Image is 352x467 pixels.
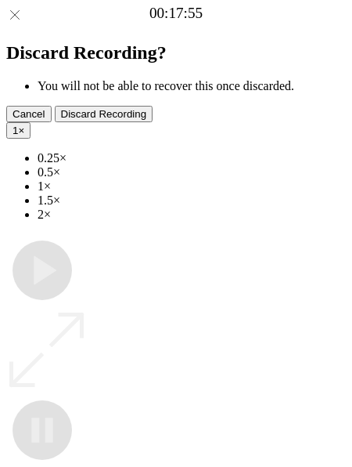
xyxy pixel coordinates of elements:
[55,106,153,122] button: Discard Recording
[38,194,346,208] li: 1.5×
[6,42,346,63] h2: Discard Recording?
[13,125,18,136] span: 1
[149,5,203,22] a: 00:17:55
[38,165,346,179] li: 0.5×
[38,179,346,194] li: 1×
[38,208,346,222] li: 2×
[38,79,346,93] li: You will not be able to recover this once discarded.
[38,151,346,165] li: 0.25×
[6,106,52,122] button: Cancel
[6,122,31,139] button: 1×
